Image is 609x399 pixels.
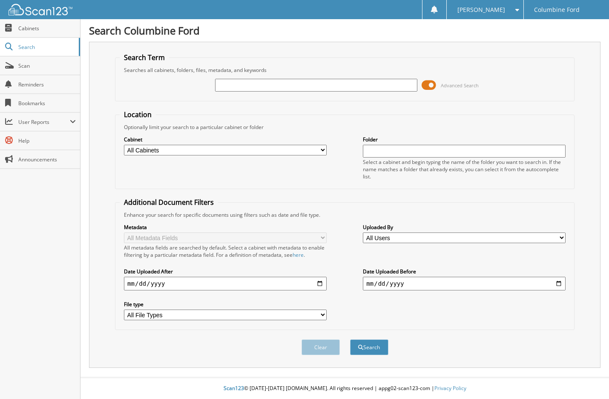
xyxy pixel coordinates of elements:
span: Help [18,137,76,144]
button: Search [350,339,388,355]
label: Date Uploaded After [124,268,327,275]
label: Cabinet [124,136,327,143]
div: © [DATE]-[DATE] [DOMAIN_NAME]. All rights reserved | appg02-scan123-com | [80,378,609,399]
label: Metadata [124,224,327,231]
div: All metadata fields are searched by default. Select a cabinet with metadata to enable filtering b... [124,244,327,258]
label: Date Uploaded Before [363,268,566,275]
div: Enhance your search for specific documents using filters such as date and file type. [120,211,570,218]
span: Scan123 [224,385,244,392]
span: Announcements [18,156,76,163]
span: User Reports [18,118,70,126]
span: Reminders [18,81,76,88]
img: scan123-logo-white.svg [9,4,72,15]
legend: Additional Document Filters [120,198,218,207]
span: Scan [18,62,76,69]
a: Privacy Policy [434,385,466,392]
span: [PERSON_NAME] [457,7,505,12]
legend: Search Term [120,53,169,62]
span: Bookmarks [18,100,76,107]
span: Search [18,43,75,51]
label: File type [124,301,327,308]
div: Select a cabinet and begin typing the name of the folder you want to search in. If the name match... [363,158,566,180]
h1: Search Columbine Ford [89,23,600,37]
div: Optionally limit your search to a particular cabinet or folder [120,123,570,131]
div: Searches all cabinets, folders, files, metadata, and keywords [120,66,570,74]
span: Columbine Ford [534,7,580,12]
label: Folder [363,136,566,143]
span: Advanced Search [441,82,479,89]
label: Uploaded By [363,224,566,231]
a: here [293,251,304,258]
span: Cabinets [18,25,76,32]
button: Clear [302,339,340,355]
input: start [124,277,327,290]
legend: Location [120,110,156,119]
input: end [363,277,566,290]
